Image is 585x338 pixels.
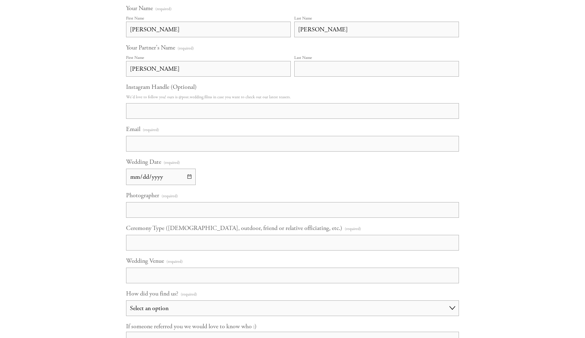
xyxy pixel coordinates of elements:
span: (required) [155,7,172,11]
span: Photographer [126,191,159,199]
span: (required) [162,191,178,201]
span: Wedding Venue [126,257,164,265]
span: (required) [166,257,183,266]
span: Wedding Date [126,158,161,166]
span: Instagram Handle (Optional) [126,83,197,91]
span: (required) [178,46,194,51]
span: If someone referred you we would love to know who :) [126,322,257,330]
span: Ceremony Type ([DEMOGRAPHIC_DATA], outdoor, friend or relative officiating, etc.) [126,224,342,232]
span: (required) [345,224,361,233]
span: Your Partner's Name [126,44,175,52]
div: First Name [126,16,144,21]
div: First Name [126,55,144,60]
select: How did you find us? [126,300,459,316]
span: Your Name [126,4,153,12]
div: Last Name [294,55,312,60]
span: Email [126,125,140,133]
div: Last Name [294,16,312,21]
span: (required) [181,290,197,299]
span: (required) [143,125,159,135]
span: How did you find us? [126,290,178,298]
p: We'd love to follow you! ours is @post.wedding.films in case you want to check out our latest tea... [126,92,459,102]
span: (required) [164,158,180,167]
